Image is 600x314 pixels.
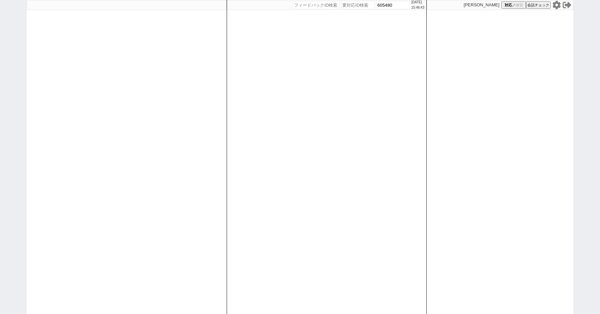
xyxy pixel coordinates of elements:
span: 会話チェック [527,3,549,8]
button: 会話チェック [526,1,551,9]
p: 15:46:43 [411,5,424,10]
span: 練習 [516,3,523,8]
button: 対応／練習 [501,1,526,9]
p: [PERSON_NAME] [464,2,499,8]
input: フィードバックID検索 [293,1,340,9]
input: 要対応ID検索 [341,1,375,9]
span: 対応 [505,3,512,8]
input: お客様ID検索 [376,1,410,9]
